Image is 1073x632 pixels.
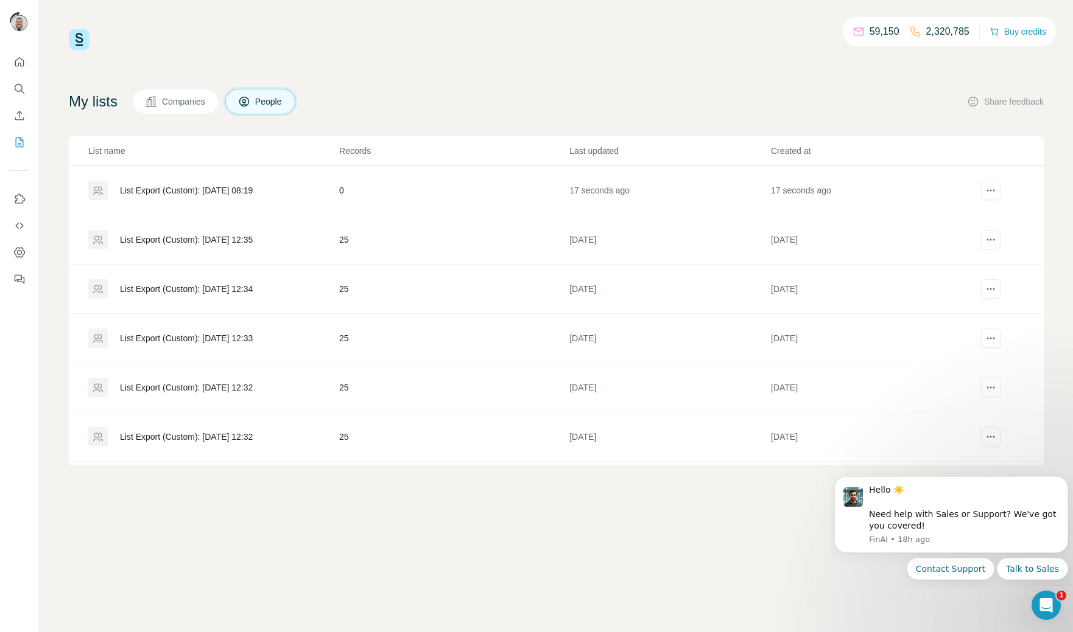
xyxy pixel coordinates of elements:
[870,24,899,39] p: 59,150
[569,215,770,265] td: [DATE]
[10,188,29,210] button: Use Surfe on LinkedIn
[770,265,972,314] td: [DATE]
[967,95,1044,108] button: Share feedback
[990,23,1046,40] button: Buy credits
[120,184,253,196] div: List Export (Custom): [DATE] 08:19
[339,314,569,363] td: 25
[770,166,972,215] td: 17 seconds ago
[120,431,253,443] div: List Export (Custom): [DATE] 12:32
[120,283,253,295] div: List Export (Custom): [DATE] 12:34
[10,78,29,100] button: Search
[339,215,569,265] td: 25
[981,230,1001,249] button: actions
[1032,591,1061,620] iframe: Intercom live chat
[569,166,770,215] td: 17 seconds ago
[569,314,770,363] td: [DATE]
[339,363,569,412] td: 25
[770,462,972,511] td: [DATE]
[69,29,90,50] img: Surfe Logo
[10,51,29,73] button: Quick start
[120,332,253,344] div: List Export (Custom): [DATE] 12:33
[981,328,1001,348] button: actions
[339,412,569,462] td: 25
[569,412,770,462] td: [DATE]
[120,234,253,246] div: List Export (Custom): [DATE] 12:35
[569,462,770,511] td: [DATE]
[569,145,770,157] p: Last updated
[1057,591,1066,600] span: 1
[981,279,1001,299] button: actions
[981,181,1001,200] button: actions
[10,131,29,153] button: My lists
[162,95,206,108] span: Companies
[10,12,29,32] img: Avatar
[981,427,1001,446] button: actions
[10,268,29,290] button: Feedback
[339,462,569,511] td: 25
[926,24,969,39] p: 2,320,785
[69,92,118,111] h4: My lists
[770,412,972,462] td: [DATE]
[255,95,283,108] span: People
[569,265,770,314] td: [DATE]
[10,241,29,263] button: Dashboard
[10,215,29,237] button: Use Surfe API
[770,215,972,265] td: [DATE]
[339,145,568,157] p: Records
[120,381,253,394] div: List Export (Custom): [DATE] 12:32
[771,145,971,157] p: Created at
[339,166,569,215] td: 0
[88,145,338,157] p: List name
[770,314,972,363] td: [DATE]
[770,363,972,412] td: [DATE]
[10,105,29,127] button: Enrich CSV
[339,265,569,314] td: 25
[569,363,770,412] td: [DATE]
[981,378,1001,397] button: actions
[829,466,1073,587] iframe: Intercom notifications message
